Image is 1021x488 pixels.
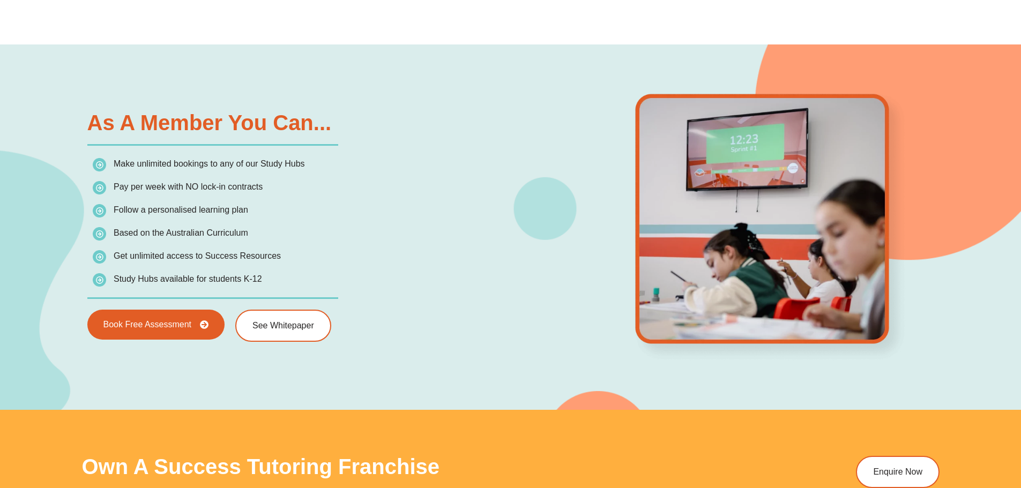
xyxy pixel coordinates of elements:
iframe: Chat Widget [843,367,1021,488]
span: Based on the Australian Curriculum [114,228,248,237]
h2: As a Member You Can... [87,112,505,133]
h2: Own a Success Tutoring Franchise [82,456,759,477]
a: See Whitepaper [235,310,331,342]
span: Book Free Assessment [103,320,192,329]
span: Follow a personalised learning plan [114,205,248,214]
span: See Whitepaper [252,321,314,330]
span: Study Hubs available for students K-12 [114,274,262,283]
span: Pay per week with NO lock-in contracts [114,182,263,191]
img: icon-list.png [93,181,106,194]
img: icon-list.png [93,158,106,171]
img: icon-list.png [93,204,106,217]
img: icon-list.png [93,250,106,264]
span: Make unlimited bookings to any of our Study Hubs [114,159,305,168]
span: Get unlimited access to Success Resources [114,251,281,260]
img: icon-list.png [93,273,106,287]
a: Book Free Assessment [87,310,225,340]
img: icon-list.png [93,227,106,241]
